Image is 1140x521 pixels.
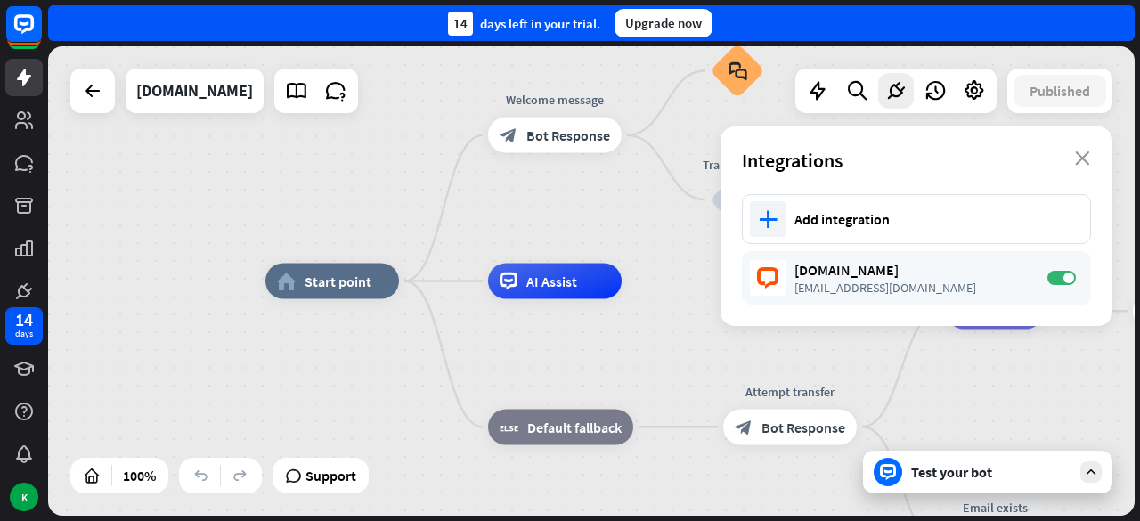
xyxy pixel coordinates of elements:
[500,418,518,436] i: block_fallback
[14,7,68,61] button: Open LiveChat chat widget
[136,69,253,113] div: khelobaji.com
[277,273,296,290] i: home_2
[710,382,870,400] div: Attempt transfer
[615,9,712,37] div: Upgrade now
[15,312,33,328] div: 14
[526,273,577,290] span: AI Assist
[932,498,1057,516] div: Email exists
[729,61,747,80] i: block_faq
[794,210,1072,228] div: Add integration
[526,126,610,144] span: Bot Response
[742,148,843,173] span: Integrations
[1075,151,1090,166] i: close
[10,483,38,511] div: K
[305,273,371,290] span: Start point
[911,463,1071,481] div: Test your bot
[305,461,356,490] span: Support
[15,328,33,340] div: days
[794,261,1030,279] div: [DOMAIN_NAME]
[475,91,635,109] div: Welcome message
[1014,75,1106,107] button: Published
[759,210,778,228] i: plus
[527,418,622,436] span: Default fallback
[735,418,753,436] i: block_bot_response
[761,418,845,436] span: Bot Response
[448,12,473,36] div: 14
[448,12,600,36] div: days left in your trial.
[118,461,161,490] div: 100%
[5,307,43,345] a: 14 days
[684,155,791,173] div: Transfer chat
[500,126,517,144] i: block_bot_response
[794,280,1030,296] div: [EMAIL_ADDRESS][DOMAIN_NAME]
